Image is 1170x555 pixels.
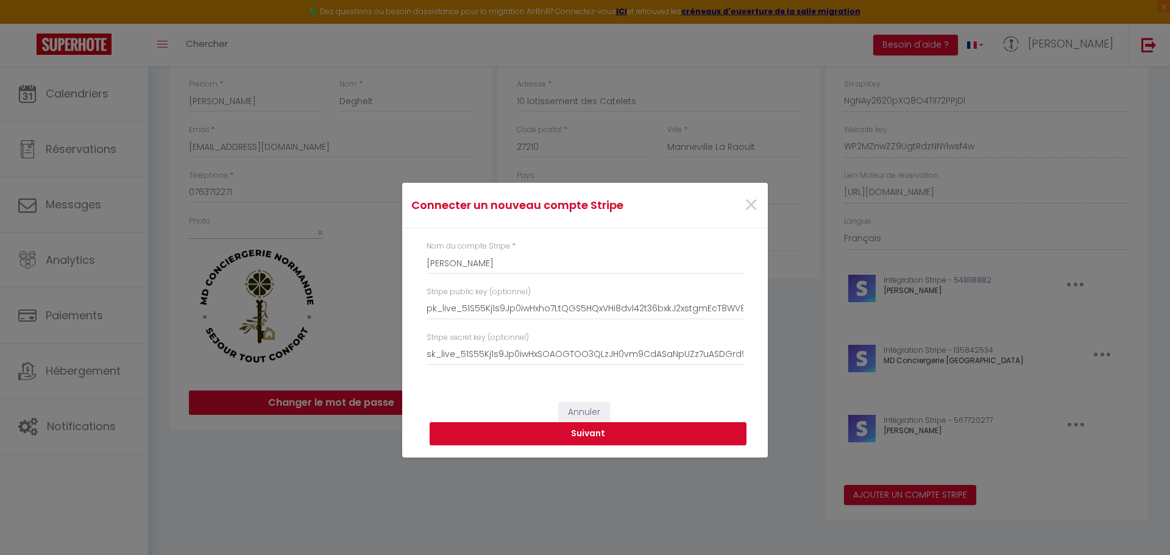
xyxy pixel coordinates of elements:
label: Stripe secret key (optionnel) [427,332,529,344]
button: Ouvrir le widget de chat LiveChat [10,5,46,41]
h4: Connecter un nouveau compte Stripe [411,197,637,214]
label: Stripe public key (optionnel) [427,286,531,298]
button: Suivant [430,422,746,445]
label: Nom du compte Stripe [427,241,510,252]
span: × [743,187,759,224]
button: Close [743,193,759,219]
button: Annuler [559,402,609,423]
